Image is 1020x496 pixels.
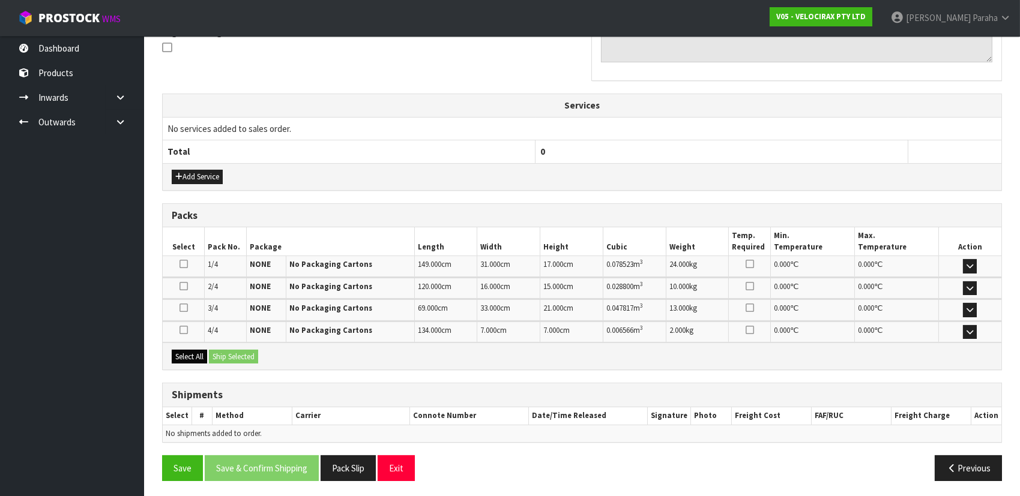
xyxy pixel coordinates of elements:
span: 2.000 [669,325,686,335]
span: 21.000 [543,303,563,313]
th: Action [938,227,1001,255]
td: m [603,278,666,299]
small: WMS [102,13,121,25]
th: Select [163,407,192,425]
sup: 3 [640,280,643,288]
strong: No Packaging Cartons [289,259,372,269]
span: 10.000 [669,281,689,291]
th: Cubic [603,227,666,255]
button: Save & Confirm Shipping [205,455,319,481]
td: ℃ [771,321,855,342]
sup: 3 [640,324,643,332]
th: Min. Temperature [771,227,855,255]
span: 31.000 [480,259,500,269]
span: 0.000 [858,325,874,335]
strong: No Packaging Cartons [289,303,372,313]
span: Paraha [973,12,998,23]
span: 0.000 [858,259,874,269]
strong: NONE [250,303,271,313]
span: 33.000 [480,303,500,313]
span: 7.000 [480,325,496,335]
td: ℃ [854,256,938,277]
span: 0.047817 [606,303,633,313]
button: Save [162,455,203,481]
span: 0.000 [858,303,874,313]
span: 2/4 [208,281,218,291]
th: Connote Number [410,407,529,425]
strong: V05 - VELOCIRAX PTY LTD [776,11,866,22]
strong: NONE [250,259,271,269]
th: Height [540,227,603,255]
td: cm [477,299,540,320]
span: 0.000 [774,325,790,335]
td: m [603,299,666,320]
td: cm [540,299,603,320]
button: Exit [378,455,415,481]
td: cm [477,256,540,277]
span: 13.000 [669,303,689,313]
span: 134.000 [418,325,441,335]
span: 0.028800 [606,281,633,291]
td: cm [414,256,477,277]
span: 0.000 [774,259,790,269]
span: 1/4 [208,259,218,269]
strong: NONE [250,325,271,335]
th: Freight Charge [892,407,971,425]
span: 120.000 [418,281,441,291]
span: 17.000 [543,259,563,269]
button: Previous [935,455,1002,481]
button: Pack Slip [321,455,376,481]
span: 7.000 [543,325,560,335]
th: Services [163,94,1001,117]
td: kg [666,321,729,342]
h3: Shipments [172,389,992,401]
td: ℃ [854,299,938,320]
td: m [603,321,666,342]
sup: 3 [640,302,643,309]
td: m [603,256,666,277]
th: Photo [691,407,732,425]
span: 16.000 [480,281,500,291]
td: kg [666,299,729,320]
td: cm [414,299,477,320]
a: V05 - VELOCIRAX PTY LTD [770,7,872,26]
td: cm [477,278,540,299]
span: 24.000 [669,259,689,269]
span: 3/4 [208,303,218,313]
th: Carrier [292,407,410,425]
span: ProStock [38,10,100,26]
td: ℃ [771,299,855,320]
th: Width [477,227,540,255]
th: FAF/RUC [812,407,892,425]
span: 4/4 [208,325,218,335]
td: cm [540,278,603,299]
td: kg [666,278,729,299]
th: Signature [648,407,691,425]
td: kg [666,256,729,277]
th: Date/Time Released [528,407,648,425]
strong: No Packaging Cartons [289,281,372,291]
td: No shipments added to order. [163,425,1001,442]
td: ℃ [771,256,855,277]
strong: NONE [250,281,271,291]
td: ℃ [771,278,855,299]
td: cm [414,321,477,342]
th: # [192,407,213,425]
sup: 3 [640,258,643,266]
span: 0.006566 [606,325,633,335]
strong: No Packaging Cartons [289,325,372,335]
span: 15.000 [543,281,563,291]
span: 149.000 [418,259,441,269]
button: Select All [172,350,207,364]
button: Ship Selected [209,350,258,364]
span: 0.000 [774,281,790,291]
th: Temp. Required [729,227,771,255]
td: cm [540,321,603,342]
td: cm [540,256,603,277]
span: 69.000 [418,303,438,313]
span: 0.000 [858,281,874,291]
th: Method [212,407,292,425]
th: Total [163,140,536,163]
span: 0.078523 [606,259,633,269]
th: Freight Cost [732,407,812,425]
